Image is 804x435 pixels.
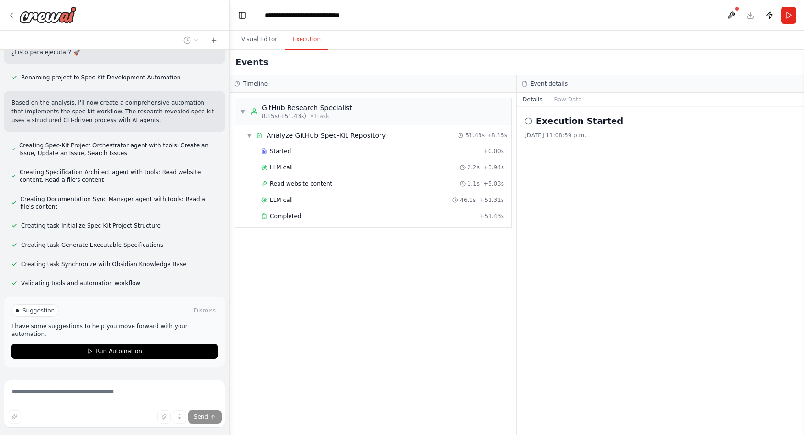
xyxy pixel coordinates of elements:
span: ▼ [246,132,252,139]
span: LLM call [270,164,293,171]
img: Logo [19,6,77,23]
button: Execution [285,30,328,50]
button: Start a new chat [206,34,222,46]
p: I have some suggestions to help you move forward with your automation. [11,323,218,338]
span: + 3.94s [483,164,504,171]
span: Analyze GitHub Spec-Kit Repository [267,131,386,140]
button: Dismiss [192,306,218,315]
button: Upload files [157,410,171,424]
button: Run Automation [11,344,218,359]
p: Based on the analysis, I'll now create a comprehensive automation that implements the spec-kit wo... [11,99,218,124]
span: Suggestion [22,307,55,314]
span: Creating Documentation Sync Manager agent with tools: Read a file's content [21,195,218,211]
span: 2.2s [468,164,480,171]
button: Details [517,93,548,106]
span: Creating Spec-Kit Project Orchestrator agent with tools: Create an Issue, Update an Issue, Search... [19,142,218,157]
span: Creating task Synchronize with Obsidian Knowledge Base [21,260,187,268]
span: + 0.00s [483,147,504,155]
span: Run Automation [96,347,142,355]
span: + 8.15s [487,132,507,139]
button: Switch to previous chat [179,34,202,46]
span: + 51.43s [480,212,504,220]
span: 46.1s [460,196,476,204]
span: Creating task Generate Executable Specifications [21,241,163,249]
span: + 5.03s [483,180,504,188]
span: ▼ [240,108,246,115]
button: Raw Data [548,93,588,106]
div: [DATE] 11:08:59 p.m. [525,132,796,139]
h2: Execution Started [536,114,623,128]
span: Creating task Initialize Spec-Kit Project Structure [21,222,161,230]
h3: Timeline [243,80,268,88]
button: Visual Editor [234,30,285,50]
span: Renaming project to Spec-Kit Development Automation [21,74,180,81]
button: Hide left sidebar [235,9,249,22]
span: 8.15s (+51.43s) [262,112,306,120]
span: + 51.31s [480,196,504,204]
div: GitHub Research Specialist [262,103,352,112]
span: Completed [270,212,301,220]
span: Creating Specification Architect agent with tools: Read website content, Read a file's content [20,168,218,184]
nav: breadcrumb [265,11,371,20]
span: 1.1s [468,180,480,188]
span: Validating tools and automation workflow [21,279,140,287]
button: Click to speak your automation idea [173,410,186,424]
span: LLM call [270,196,293,204]
button: Send [188,410,222,424]
span: 51.43s [465,132,485,139]
span: Read website content [270,180,332,188]
span: Send [194,413,208,421]
p: ¿Listo para ejecutar? 🚀 [11,48,218,56]
span: • 1 task [310,112,329,120]
h3: Event details [530,80,568,88]
span: Started [270,147,291,155]
button: Improve this prompt [8,410,21,424]
h2: Events [235,56,268,69]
